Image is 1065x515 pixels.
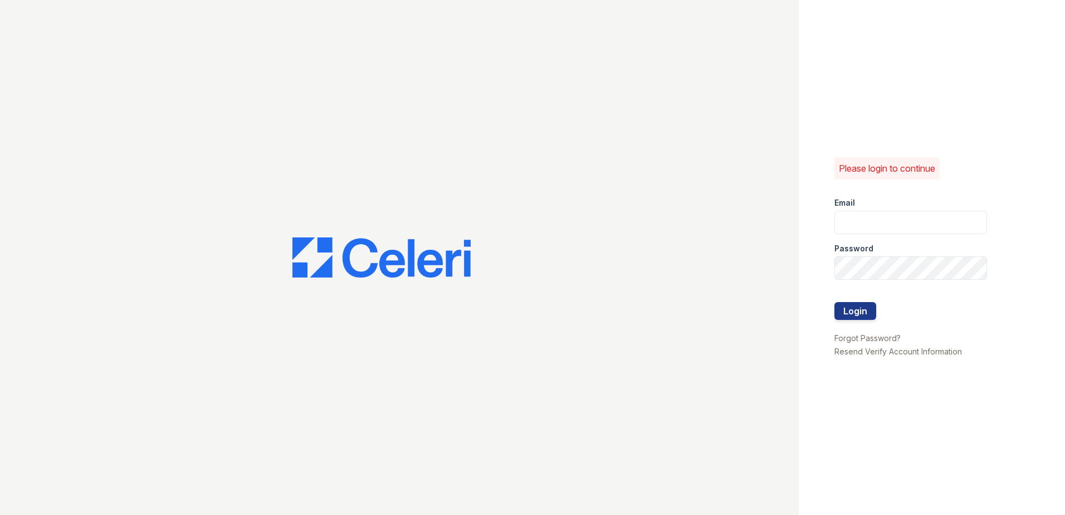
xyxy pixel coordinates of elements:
p: Please login to continue [839,162,935,175]
label: Email [834,197,855,208]
a: Resend Verify Account Information [834,347,962,356]
a: Forgot Password? [834,333,901,343]
img: CE_Logo_Blue-a8612792a0a2168367f1c8372b55b34899dd931a85d93a1a3d3e32e68fde9ad4.png [292,237,471,278]
button: Login [834,302,876,320]
label: Password [834,243,873,254]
